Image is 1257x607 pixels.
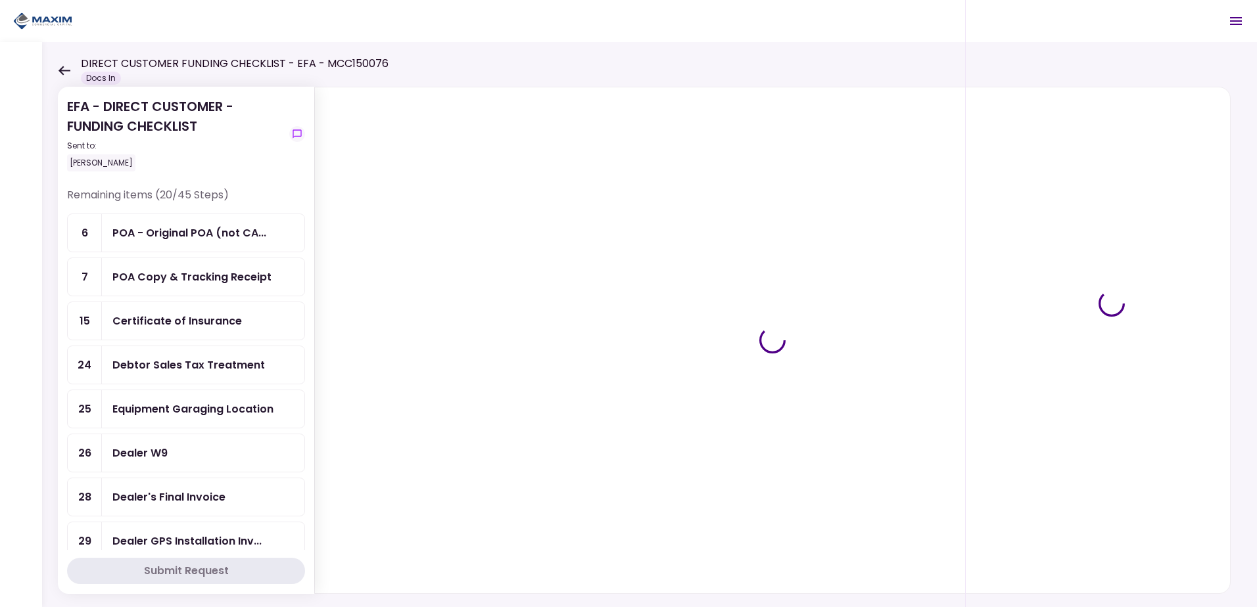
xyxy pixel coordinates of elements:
[67,187,305,214] div: Remaining items (20/45 Steps)
[112,489,225,505] div: Dealer's Final Invoice
[112,269,272,285] div: POA Copy & Tracking Receipt
[13,11,72,31] img: Partner icon
[67,434,305,472] a: 26Dealer W9
[81,72,121,85] div: Docs In
[68,390,102,428] div: 25
[68,478,102,516] div: 28
[67,302,305,340] a: 15Certificate of Insurance
[144,563,229,579] div: Submit Request
[67,390,305,428] a: 25Equipment Garaging Location
[112,401,273,417] div: Equipment Garaging Location
[289,126,305,142] button: show-messages
[67,346,305,384] a: 24Debtor Sales Tax Treatment
[68,346,102,384] div: 24
[67,97,284,171] div: EFA - DIRECT CUSTOMER - FUNDING CHECKLIST
[112,313,242,329] div: Certificate of Insurance
[67,558,305,584] button: Submit Request
[68,214,102,252] div: 6
[81,56,389,72] h1: DIRECT CUSTOMER FUNDING CHECKLIST - EFA - MCC150076
[112,225,266,241] div: POA - Original POA (not CA or GA) (Received in house)
[67,522,305,560] a: 29Dealer GPS Installation Invoice
[67,258,305,296] a: 7POA Copy & Tracking Receipt
[68,302,102,340] div: 15
[68,434,102,472] div: 26
[112,357,265,373] div: Debtor Sales Tax Treatment
[67,478,305,516] a: 28Dealer's Final Invoice
[67,154,135,171] div: [PERSON_NAME]
[68,522,102,560] div: 29
[68,258,102,296] div: 7
[112,445,168,461] div: Dealer W9
[67,214,305,252] a: 6POA - Original POA (not CA or GA) (Received in house)
[67,140,284,152] div: Sent to:
[112,533,262,549] div: Dealer GPS Installation Invoice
